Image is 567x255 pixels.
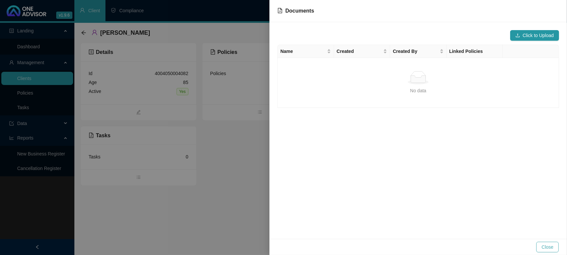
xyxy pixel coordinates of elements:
span: upload [515,33,520,38]
span: Documents [285,8,314,14]
th: Created By [390,45,446,58]
button: Close [536,242,559,252]
span: Created By [393,48,438,55]
button: uploadClick to Upload [510,30,559,41]
span: file-pdf [277,8,283,13]
span: Click to Upload [523,32,554,39]
th: Name [278,45,334,58]
th: Linked Policies [447,45,503,58]
div: No data [283,87,553,94]
span: Name [280,48,326,55]
span: Close [542,243,553,251]
th: Created [334,45,390,58]
span: Created [337,48,382,55]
